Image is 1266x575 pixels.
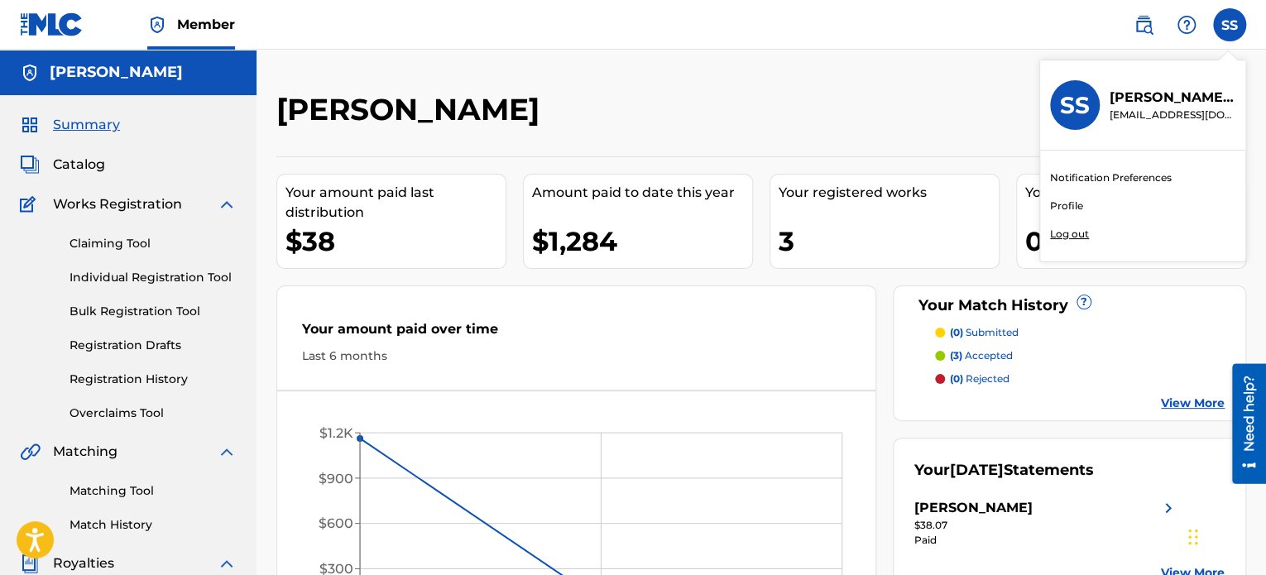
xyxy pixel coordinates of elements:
a: (3) accepted [935,348,1225,363]
a: Public Search [1127,8,1160,41]
div: [PERSON_NAME] [914,498,1033,518]
div: $38.07 [914,518,1178,533]
img: expand [217,194,237,214]
img: Royalties [20,553,40,573]
h5: Samuel Smoot [50,63,183,82]
p: Samuel Smoot [1110,88,1235,108]
div: User Menu [1213,8,1246,41]
a: SummarySummary [20,115,120,135]
a: [PERSON_NAME]right chevron icon$38.07Paid [914,498,1178,548]
a: Registration Drafts [70,337,237,354]
a: (0) rejected [935,371,1225,386]
h3: SS [1060,91,1090,120]
iframe: Chat Widget [1183,496,1266,575]
a: Bulk Registration Tool [70,303,237,320]
p: smootbeatz@gmail.com [1110,108,1235,122]
p: accepted [950,348,1013,363]
a: Individual Registration Tool [70,269,237,286]
img: expand [217,442,237,462]
img: search [1134,15,1153,35]
iframe: Resource Center [1220,364,1266,484]
img: Top Rightsholder [147,15,167,35]
div: Need help? [18,12,41,88]
h2: [PERSON_NAME] [276,91,548,128]
span: Royalties [53,553,114,573]
div: Your Match History [914,295,1225,317]
span: Matching [53,442,117,462]
p: Log out [1050,227,1089,242]
span: Member [177,15,235,34]
div: Your amount paid over time [302,319,851,347]
span: Works Registration [53,194,182,214]
a: (0) submitted [935,325,1225,340]
a: Notification Preferences [1050,170,1172,185]
a: Registration History [70,371,237,388]
span: (0) [950,326,963,338]
img: MLC Logo [20,12,84,36]
div: 0 [1025,223,1245,260]
div: Your registered works [779,183,999,203]
img: Catalog [20,155,40,175]
div: Paid [914,533,1178,548]
span: Catalog [53,155,105,175]
div: $1,284 [532,223,752,260]
img: Accounts [20,63,40,83]
div: Your amount paid last distribution [285,183,506,223]
tspan: $1.2K [319,425,353,441]
div: Drag [1188,512,1198,562]
span: (3) [950,349,962,362]
tspan: $900 [319,470,353,486]
a: Profile [1050,199,1083,213]
div: Your Statements [914,459,1094,482]
a: View More [1161,395,1225,412]
img: expand [217,553,237,573]
span: (0) [950,372,963,385]
span: SS [1221,16,1238,36]
span: [DATE] [950,461,1004,479]
div: Last 6 months [302,347,851,365]
a: CatalogCatalog [20,155,105,175]
span: ? [1077,295,1091,309]
a: Match History [70,516,237,534]
div: Amount paid to date this year [532,183,752,203]
a: Overclaims Tool [70,405,237,422]
div: Help [1170,8,1203,41]
img: Works Registration [20,194,41,214]
tspan: $600 [319,515,353,531]
div: $38 [285,223,506,260]
div: Your pending works [1025,183,1245,203]
p: submitted [950,325,1019,340]
img: Matching [20,442,41,462]
img: Summary [20,115,40,135]
img: right chevron icon [1158,498,1178,518]
p: rejected [950,371,1009,386]
div: 3 [779,223,999,260]
img: help [1177,15,1196,35]
a: Matching Tool [70,482,237,500]
span: Summary [53,115,120,135]
a: Claiming Tool [70,235,237,252]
